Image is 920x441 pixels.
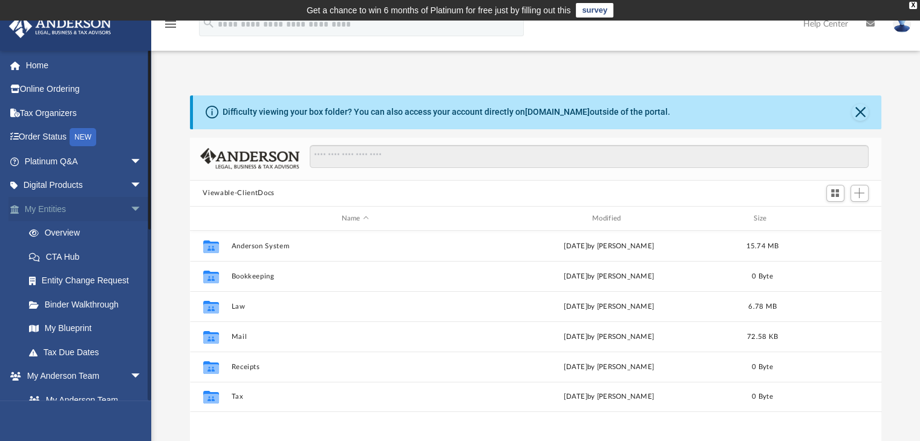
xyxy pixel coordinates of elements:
a: Home [8,53,160,77]
div: [DATE] by [PERSON_NAME] [484,362,732,373]
a: Binder Walkthrough [17,292,160,317]
div: [DATE] by [PERSON_NAME] [484,271,732,282]
div: Modified [484,213,733,224]
span: arrow_drop_down [130,197,154,222]
span: 0 Byte [752,273,773,280]
input: Search files and folders [310,145,868,168]
div: Get a chance to win 6 months of Platinum for free just by filling out this [307,3,571,18]
span: 0 Byte [752,394,773,401]
a: Entity Change Request [17,269,160,293]
button: Law [231,303,479,311]
button: Bookkeeping [231,272,479,280]
button: Close [852,104,869,121]
button: Anderson System [231,242,479,250]
span: arrow_drop_down [130,149,154,174]
span: arrow_drop_down [130,173,154,198]
i: search [202,16,215,30]
button: Viewable-ClientDocs [203,188,274,199]
a: My Anderson Teamarrow_drop_down [8,364,154,388]
div: [DATE] by [PERSON_NAME] [484,241,732,252]
div: Name [230,213,479,224]
div: Difficulty viewing your box folder? You can also access your account directly on outside of the p... [223,106,670,118]
span: arrow_drop_down [130,364,154,389]
a: Tax Due Dates [17,340,160,364]
div: Size [738,213,786,224]
div: NEW [70,128,96,146]
div: [DATE] by [PERSON_NAME] [484,301,732,312]
a: My Blueprint [17,317,154,341]
button: Add [850,185,869,202]
div: id [792,213,876,224]
div: id [195,213,225,224]
a: menu [163,23,178,31]
button: Switch to Grid View [826,185,844,202]
a: CTA Hub [17,245,160,269]
img: Anderson Advisors Platinum Portal [5,14,115,38]
a: Platinum Q&Aarrow_drop_down [8,149,160,173]
a: My Entitiesarrow_drop_down [8,197,160,221]
a: Online Ordering [8,77,160,101]
a: survey [576,3,613,18]
button: Receipts [231,363,479,371]
img: User Pic [893,15,911,33]
button: Mail [231,333,479,341]
div: [DATE] by [PERSON_NAME] [484,332,732,343]
div: [DATE] by [PERSON_NAME] [484,392,732,403]
a: Digital Productsarrow_drop_down [8,173,160,198]
a: Overview [17,221,160,245]
i: menu [163,17,178,31]
div: close [909,2,917,9]
a: [DOMAIN_NAME] [525,107,590,117]
span: 6.78 MB [748,303,777,310]
a: Tax Organizers [8,101,160,125]
span: 72.58 KB [746,333,777,340]
button: Tax [231,393,479,401]
span: 15.74 MB [746,243,778,249]
a: My Anderson Team [17,388,148,412]
span: 0 Byte [752,364,773,370]
a: Order StatusNEW [8,125,160,150]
